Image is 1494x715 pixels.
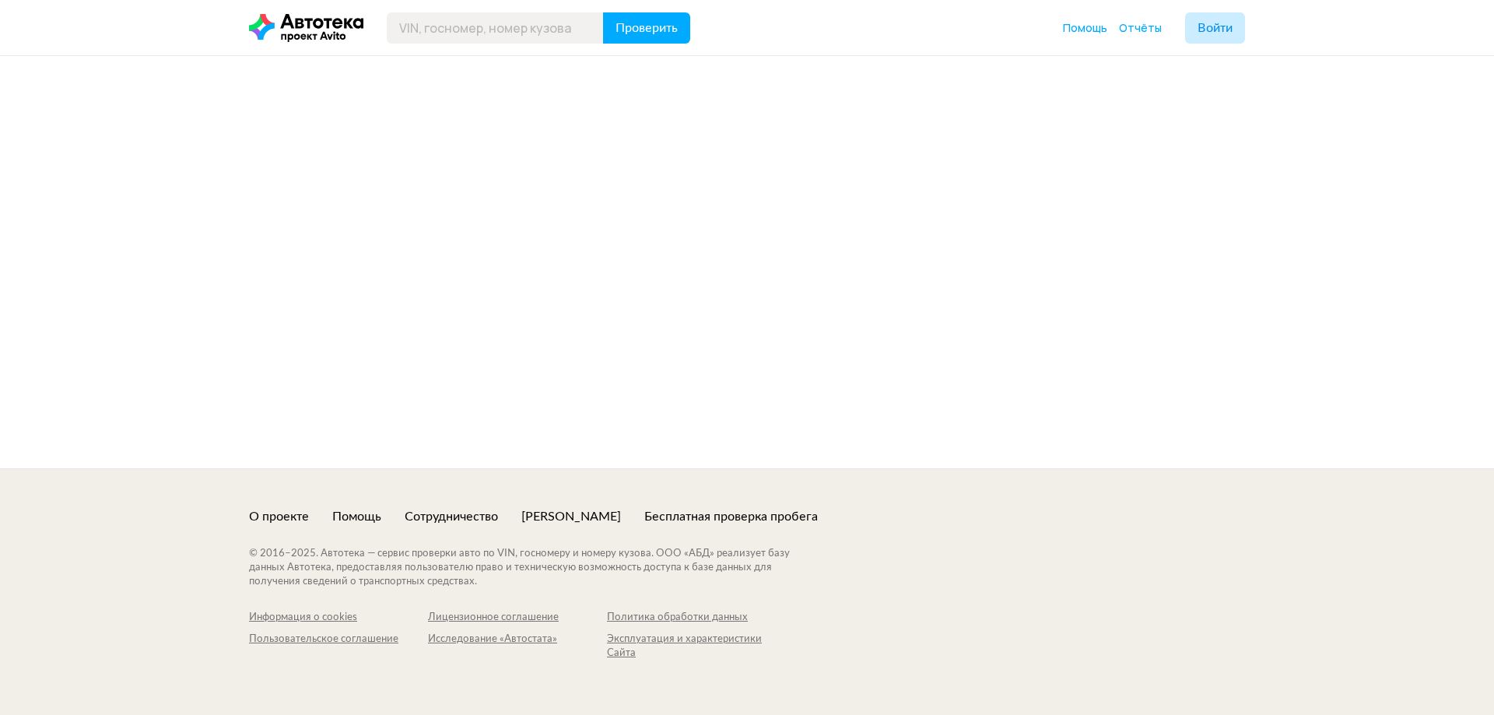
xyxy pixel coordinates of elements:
[644,508,818,525] a: Бесплатная проверка пробега
[249,508,309,525] a: О проекте
[1185,12,1245,44] button: Войти
[249,547,821,589] div: © 2016– 2025 . Автотека — сервис проверки авто по VIN, госномеру и номеру кузова. ООО «АБД» реали...
[387,12,604,44] input: VIN, госномер, номер кузова
[1063,20,1107,36] a: Помощь
[249,633,428,647] div: Пользовательское соглашение
[603,12,690,44] button: Проверить
[1119,20,1162,35] span: Отчёты
[332,508,381,525] a: Помощь
[428,611,607,625] a: Лицензионное соглашение
[615,22,678,34] span: Проверить
[249,633,428,661] a: Пользовательское соглашение
[428,633,607,661] a: Исследование «Автостата»
[405,508,498,525] a: Сотрудничество
[607,611,786,625] a: Политика обработки данных
[249,611,428,625] a: Информация о cookies
[521,508,621,525] a: [PERSON_NAME]
[428,633,607,647] div: Исследование «Автостата»
[1119,20,1162,36] a: Отчёты
[1198,22,1233,34] span: Войти
[607,633,786,661] a: Эксплуатация и характеристики Сайта
[1063,20,1107,35] span: Помощь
